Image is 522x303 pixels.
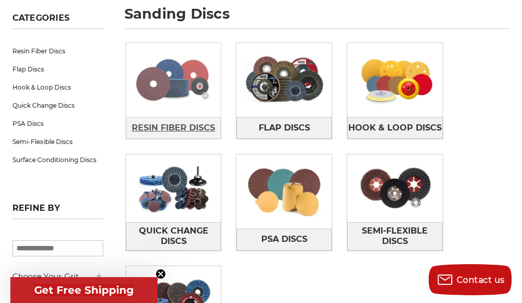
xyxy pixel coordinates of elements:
[347,46,443,113] img: Hook & Loop Discs
[34,284,134,296] span: Get Free Shipping
[236,228,332,251] a: PSA Discs
[12,270,103,283] h5: Choose Your Grit
[12,13,103,29] h5: Categories
[12,114,103,133] a: PSA Discs
[236,157,332,225] img: PSA Discs
[457,275,505,285] span: Contact us
[236,117,332,139] a: Flap Discs
[347,154,443,222] img: Semi-Flexible Discs
[347,222,443,251] a: Semi-Flexible Discs
[156,269,166,279] button: Close teaser
[261,230,307,248] span: PSA Discs
[236,46,332,113] img: Flap Discs
[12,133,103,151] a: Semi-Flexible Discs
[126,154,221,222] img: Quick Change Discs
[347,117,443,139] a: Hook & Loop Discs
[12,60,103,78] a: Flap Discs
[429,264,512,295] button: Contact us
[10,277,158,303] div: Get Free ShippingClose teaser
[12,151,103,169] a: Surface Conditioning Discs
[259,119,310,137] span: Flap Discs
[126,117,221,139] a: Resin Fiber Discs
[12,78,103,96] a: Hook & Loop Discs
[348,119,442,137] span: Hook & Loop Discs
[348,222,442,250] span: Semi-Flexible Discs
[12,42,103,60] a: Resin Fiber Discs
[12,203,103,219] h5: Refine by
[126,222,221,251] a: Quick Change Discs
[12,96,103,114] a: Quick Change Discs
[126,222,221,250] span: Quick Change Discs
[126,46,221,113] img: Resin Fiber Discs
[132,119,215,137] span: Resin Fiber Discs
[124,7,510,29] h1: sanding discs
